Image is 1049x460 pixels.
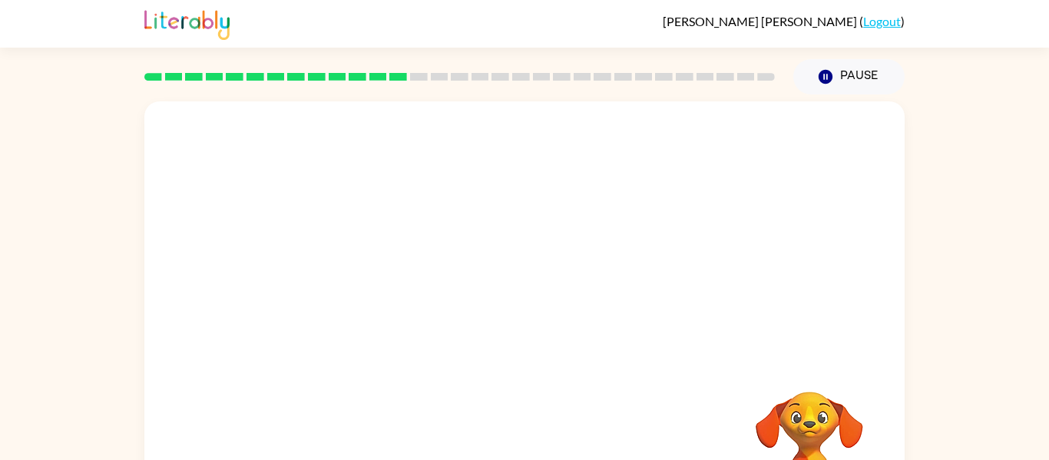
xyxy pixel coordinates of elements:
[663,14,905,28] div: ( )
[863,14,901,28] a: Logout
[144,6,230,40] img: Literably
[793,59,905,94] button: Pause
[663,14,859,28] span: [PERSON_NAME] [PERSON_NAME]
